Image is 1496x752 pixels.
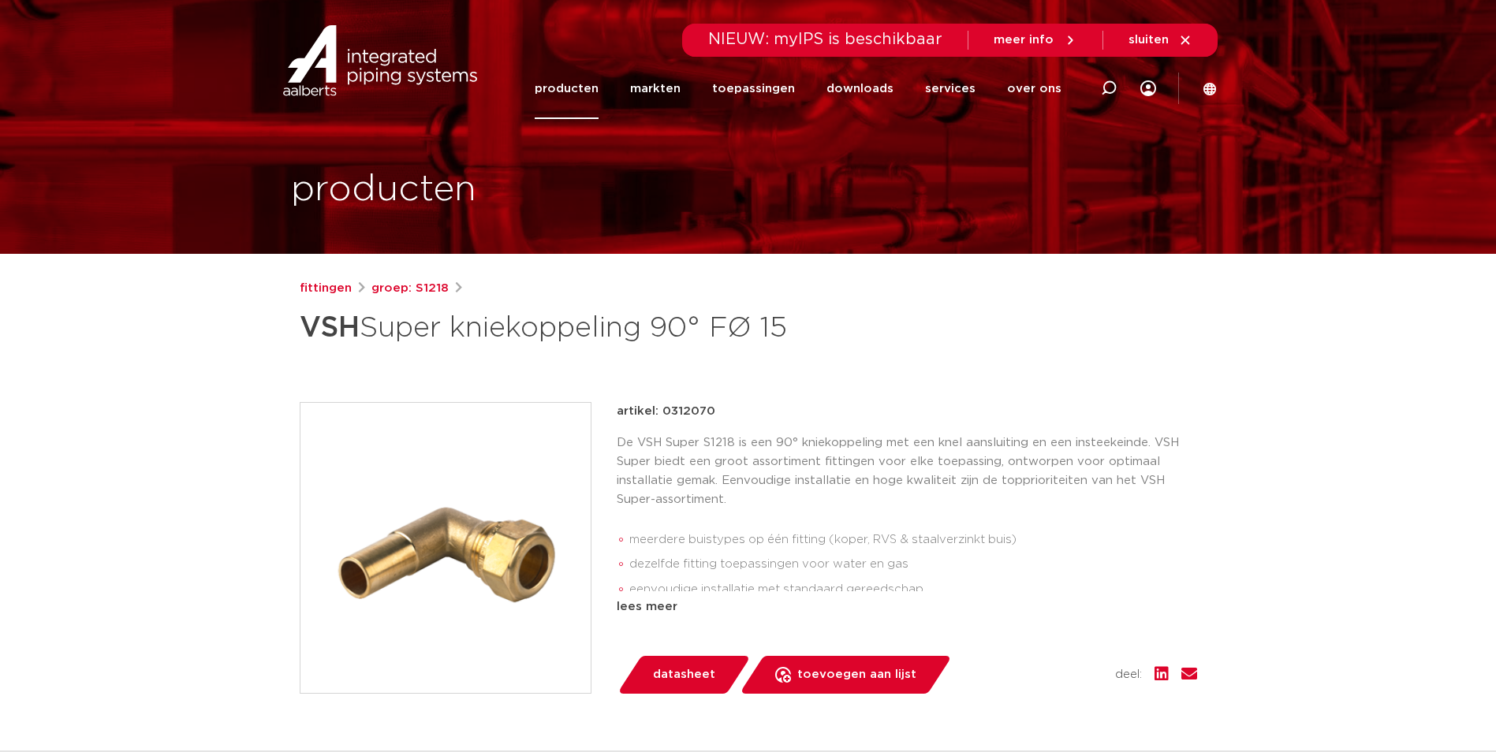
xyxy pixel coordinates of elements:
li: dezelfde fitting toepassingen voor water en gas [629,552,1197,577]
span: sluiten [1129,34,1169,46]
a: groep: S1218 [371,279,449,298]
span: datasheet [653,662,715,687]
a: sluiten [1129,33,1192,47]
p: artikel: 0312070 [617,402,715,421]
a: datasheet [617,656,751,694]
a: over ons [1007,58,1061,119]
h1: producten [291,165,476,215]
a: downloads [826,58,893,119]
li: eenvoudige installatie met standaard gereedschap [629,577,1197,602]
a: fittingen [300,279,352,298]
span: NIEUW: myIPS is beschikbaar [708,32,942,47]
a: producten [535,58,599,119]
nav: Menu [535,58,1061,119]
img: Product Image for VSH Super kniekoppeling 90° FØ 15 [300,403,591,693]
a: meer info [994,33,1077,47]
a: markten [630,58,681,119]
strong: VSH [300,314,360,342]
li: meerdere buistypes op één fitting (koper, RVS & staalverzinkt buis) [629,527,1197,553]
span: toevoegen aan lijst [797,662,916,687]
span: deel: [1115,665,1142,684]
span: meer info [994,34,1054,46]
p: De VSH Super S1218 is een 90° kniekoppeling met een knel aansluiting en een insteekeinde. VSH Sup... [617,434,1197,509]
h1: Super kniekoppeling 90° FØ 15 [300,304,892,352]
a: toepassingen [712,58,795,119]
div: lees meer [617,598,1197,616]
a: services [925,58,976,119]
